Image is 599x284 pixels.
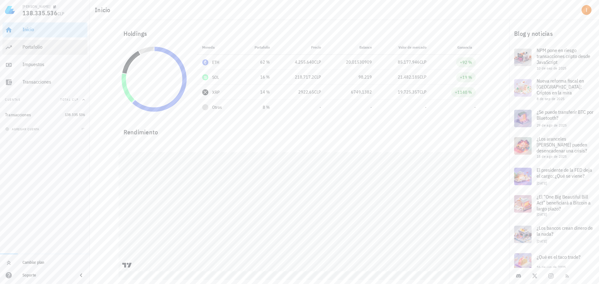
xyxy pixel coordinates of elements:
[298,89,314,95] span: 2922,65
[244,89,270,95] div: 14 %
[326,40,377,55] th: Balance
[537,239,547,243] span: [DATE]
[537,167,592,179] span: El presidente de la FED deja el cargo: ¿Qué se viene?
[122,262,133,268] a: Charting by TradingView
[212,59,220,65] div: ETH
[537,136,587,154] span: ¿Los aranceles [PERSON_NAME] pueden desencadenar una crisis?
[509,163,599,190] a: El presidente de la FED deja el cargo: ¿Qué se viene? [DATE]
[509,74,599,105] a: Nueva reforma fiscal en [GEOGRAPHIC_DATA]: Criptos en la mira 8 de sep de 2025
[314,74,321,80] span: CLP
[95,5,113,15] h1: Inicio
[398,89,420,95] span: 19.725.357
[582,5,592,15] div: avatar
[7,127,39,131] span: agregar cuenta
[509,248,599,276] a: ¿Qué es el taco trade? 16 de jun de 2025
[22,44,85,50] div: Portafolio
[4,126,42,132] button: agregar cuenta
[460,74,472,80] div: +19 %
[22,61,85,67] div: Impuestos
[295,59,314,65] span: 4.255.640
[474,104,476,110] span: -
[537,265,566,269] span: 16 de jun de 2025
[377,40,432,55] th: Valor de mercado
[420,59,426,65] span: CLP
[202,59,208,65] div: ETH-icon
[314,89,321,95] span: CLP
[509,190,599,221] a: ¿El “One Big Beautiful Bill Act” beneficiará a Bitcoin a largo plazo? [DATE]
[420,89,426,95] span: CLP
[509,44,599,74] a: NPM pone en riesgo transacciones cripto desde JavaScript 10 de sep de 2025
[331,89,372,95] div: 6749,1382
[420,74,426,80] span: CLP
[455,89,472,95] div: +1140 %
[537,181,547,185] span: [DATE]
[244,104,270,111] div: 8 %
[537,123,567,128] span: 29 de ago de 2025
[2,22,87,37] a: Inicio
[57,11,65,17] span: CLP
[212,104,222,111] span: Otros
[398,59,420,65] span: 85.177.946
[331,59,372,65] div: 20,01530909
[398,74,420,80] span: 21.482.185
[509,24,599,44] div: Blog y noticias
[22,4,50,9] div: [PERSON_NAME]
[537,109,593,121] span: ¿Se puede transferir BTC por Bluetooth?
[202,74,208,80] div: SOL-icon
[537,254,581,260] span: ¿Qué es el taco trade?
[244,74,270,80] div: 16 %
[5,5,15,15] img: LedgiFi
[509,132,599,163] a: ¿Los aranceles [PERSON_NAME] pueden desencadenar una crisis? 18 de ago de 2025
[275,40,326,55] th: Precio
[460,59,472,65] div: +92 %
[244,59,270,65] div: 62 %
[22,26,85,32] div: Inicio
[212,74,219,80] div: SOL
[197,40,239,55] th: Moneda
[22,9,57,17] span: 138.335.536
[60,98,79,102] span: Total CLP
[509,221,599,248] a: ¿Los bancos crean dinero de la nada? [DATE]
[119,24,481,44] div: Holdings
[119,122,481,137] div: Rendimiento
[314,59,321,65] span: CLP
[537,154,567,159] span: 18 de ago de 2025
[212,89,220,95] div: XRP
[2,40,87,55] a: Portafolio
[295,74,314,80] span: 218.717,2
[537,78,584,96] span: Nueva reforma fiscal en [GEOGRAPHIC_DATA]: Criptos en la mira
[22,273,72,278] div: Soporte
[2,75,87,90] a: Transacciones
[537,96,564,101] span: 8 de sep de 2025
[537,212,547,217] span: [DATE]
[202,89,208,95] div: XRP-icon
[537,194,591,212] span: ¿El “One Big Beautiful Bill Act” beneficiará a Bitcoin a largo plazo?
[319,104,321,110] span: -
[2,92,87,107] button: CuentasTotal CLP
[239,40,275,55] th: Portafolio
[457,45,476,50] span: Ganancia
[5,112,31,118] div: Transacciones
[537,225,593,237] span: ¿Los bancos crean dinero de la nada?
[537,47,590,65] span: NPM pone en riesgo transacciones cripto desde JavaScript
[331,74,372,80] div: 98,219
[22,260,85,265] div: Cambiar plan
[22,79,85,85] div: Transacciones
[370,104,372,110] span: -
[2,57,87,72] a: Impuestos
[2,107,87,122] a: Transacciones 138.335.536
[509,105,599,132] a: ¿Se puede transferir BTC por Bluetooth? 29 de ago de 2025
[425,104,426,110] span: -
[65,112,85,117] span: 138.335.536
[537,66,567,70] span: 10 de sep de 2025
